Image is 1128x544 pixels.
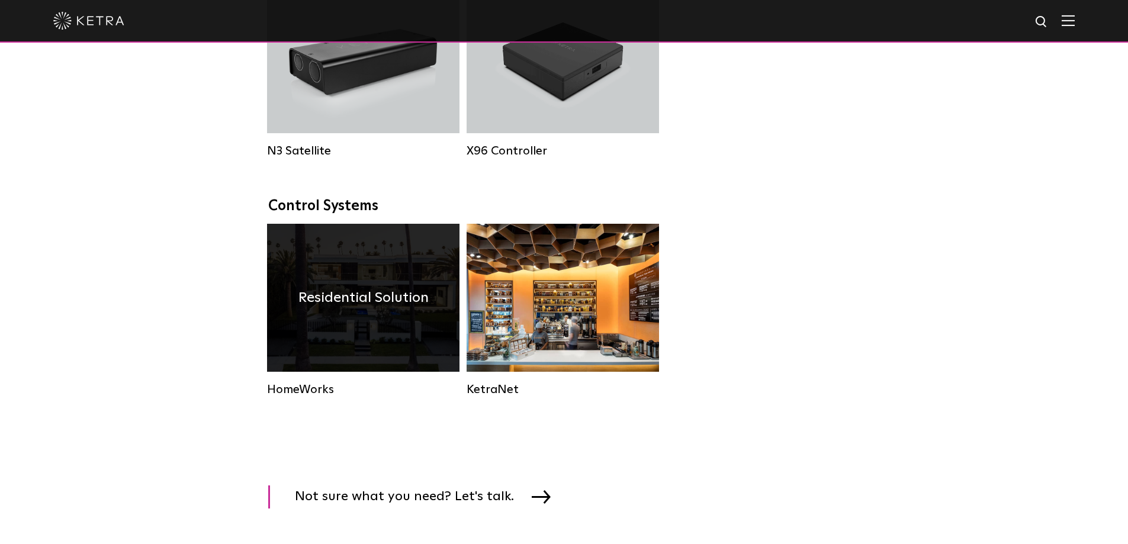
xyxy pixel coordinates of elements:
span: Not sure what you need? Let's talk. [295,485,532,508]
a: HomeWorks Residential Solution [267,224,459,397]
div: Control Systems [268,198,860,215]
div: KetraNet [467,382,659,397]
h4: Residential Solution [298,287,429,309]
a: KetraNet Legacy System [467,224,659,397]
img: ketra-logo-2019-white [53,12,124,30]
div: N3 Satellite [267,144,459,158]
img: Hamburger%20Nav.svg [1062,15,1075,26]
div: HomeWorks [267,382,459,397]
img: search icon [1034,15,1049,30]
div: X96 Controller [467,144,659,158]
a: Not sure what you need? Let's talk. [268,485,565,508]
img: arrow [532,490,551,503]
